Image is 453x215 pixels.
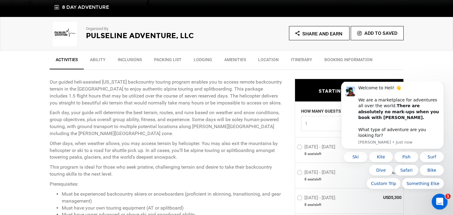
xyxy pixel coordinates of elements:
[37,70,61,81] button: Quick reply: Kite
[319,88,380,94] span: STARTING AT: USD5,300
[218,54,252,69] a: Amenities
[297,170,337,177] label: [DATE] - [DATE]
[307,177,321,182] span: seat left
[148,54,188,69] a: Packing List
[112,54,148,69] a: Inclusions
[37,83,61,94] button: Quick reply: Dive
[307,203,321,208] span: seat left
[62,70,87,81] button: Quick reply: Fish
[364,30,397,36] span: Add To Saved
[252,54,285,69] a: Location
[305,121,389,127] span: 1
[332,82,453,193] iframe: Intercom notifications message
[307,151,321,157] span: seat left
[14,5,23,15] img: Profile image for Carl
[62,4,109,11] span: 8 Day Adventure
[70,96,112,107] button: Quick reply: Something Else
[314,203,316,208] span: s
[9,70,112,107] div: Quick reply options
[50,22,80,46] img: 2fc09df56263535bfffc428f72fcd4c8.png
[88,83,112,94] button: Quick reply: Bike
[304,203,307,208] span: 8
[297,195,337,203] label: [DATE] - [DATE]
[358,195,402,201] span: USD5,300
[50,140,286,161] p: Other days, when weather allows, you may access terrain by helicopter. You may also exit the moun...
[301,108,388,116] label: HOW MANY GUESTS ARE YOU BOOKING FOR
[318,54,379,69] a: BOOKING INFORMATION
[86,26,210,32] p: Organized By
[62,191,286,205] li: Must be experienced backcountry skiers or snowboarders (proficient in skinning, transitioning, an...
[50,54,84,69] a: Activities
[26,3,107,57] div: Message content
[432,194,448,210] iframe: Intercom live chat
[304,151,307,157] span: 8
[297,144,337,151] label: [DATE] - [DATE]
[26,58,107,63] p: Message from Carl, sent Just now
[50,164,286,178] p: This program is ideal for those who seek pristine, challenging terrain and desire to take their b...
[314,177,316,182] span: s
[50,181,286,188] p: Prerequisites:
[84,54,112,69] a: Ability
[26,3,107,57] div: Welcome to Heli! 👋 We are a marketplace for adventures all over the world. What type of adventure...
[304,177,307,182] span: 8
[50,79,286,106] p: Our guided heli-assisted [US_STATE] backcountry touring program enables you to access remote back...
[62,205,286,212] li: Must have your own touring equipment (AT or splitboard)
[88,70,112,81] button: Quick reply: Surf
[314,151,316,157] span: s
[301,116,397,131] button: 1
[11,70,36,81] button: Quick reply: Ski
[188,54,218,69] a: Lodging
[445,194,451,199] span: 1
[26,21,107,38] b: There are absolutely no mark-ups when you book with [PERSON_NAME].
[86,32,210,40] h2: Pulseline Adventure, LLC
[302,31,342,37] span: Share and Earn
[285,54,318,69] a: Itinerary
[50,109,286,137] p: Each day, your guide will determine the best terrain, routes, and runs based on weather and snow ...
[62,83,87,94] button: Quick reply: Safari
[34,96,69,107] button: Quick reply: Custom Trip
